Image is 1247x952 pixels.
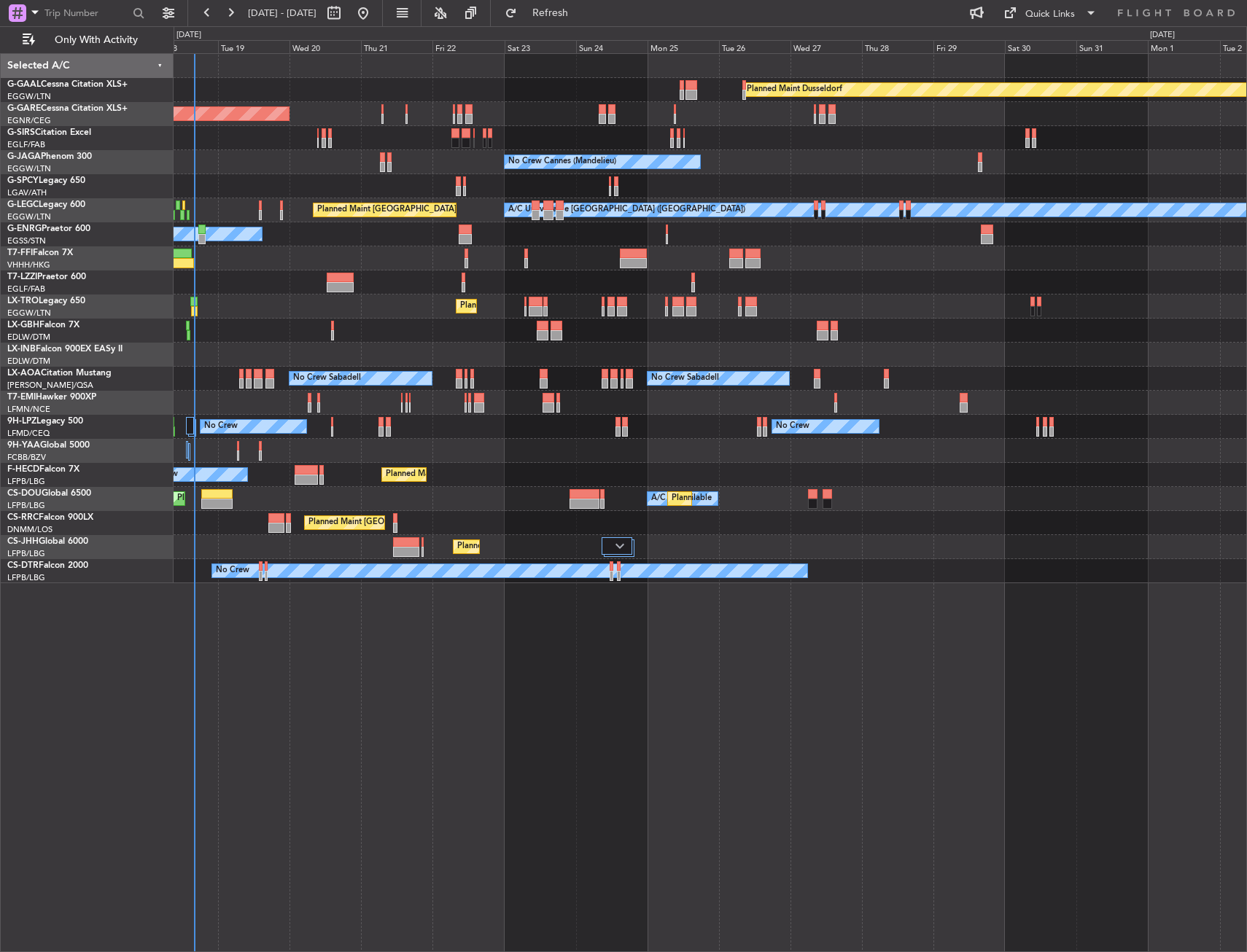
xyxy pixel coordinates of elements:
[147,40,218,53] div: Mon 18
[7,369,41,378] span: LX-AOA
[460,295,690,317] div: Planned Maint [GEOGRAPHIC_DATA] ([GEOGRAPHIC_DATA])
[7,548,45,559] a: LFPB/LBG
[7,417,83,426] a: 9H-LPZLegacy 500
[651,488,712,510] div: A/C Unavailable
[7,524,53,535] a: DNMM/LOS
[576,40,648,53] div: Sun 24
[216,560,249,582] div: No Crew
[7,404,50,415] a: LFMN/NCE
[7,321,39,329] span: LX-GBH
[7,476,45,487] a: LFPB/LBG
[38,35,154,45] span: Only With Activity
[7,152,41,161] span: G-JAGA
[7,321,79,329] a: LX-GBHFalcon 7X
[776,415,809,437] div: No Crew
[293,367,361,389] div: No Crew Sabadell
[7,572,45,583] a: LFPB/LBG
[7,104,128,113] a: G-GARECessna Citation XLS+
[7,441,40,450] span: 9H-YAA
[7,465,79,474] a: F-HECDFalcon 7X
[7,561,88,570] a: CS-DTRFalcon 2000
[790,40,862,53] div: Wed 27
[1076,40,1148,53] div: Sun 31
[386,464,615,485] div: Planned Maint [GEOGRAPHIC_DATA] ([GEOGRAPHIC_DATA])
[7,308,51,319] a: EGGW/LTN
[7,417,36,426] span: 9H-LPZ
[7,489,42,498] span: CS-DOU
[7,225,90,233] a: G-ENRGPraetor 600
[7,211,51,222] a: EGGW/LTN
[7,235,46,246] a: EGSS/STN
[1148,40,1219,53] div: Mon 1
[7,80,41,89] span: G-GAAL
[7,128,35,137] span: G-SIRS
[719,40,790,53] div: Tue 26
[218,40,290,53] div: Tue 19
[7,200,85,209] a: G-LEGCLegacy 600
[862,40,933,53] div: Thu 28
[648,40,719,53] div: Mon 25
[204,415,238,437] div: No Crew
[7,428,50,439] a: LFMD/CEQ
[7,537,39,546] span: CS-JHH
[7,297,39,305] span: LX-TRO
[7,139,45,150] a: EGLF/FAB
[457,536,687,558] div: Planned Maint [GEOGRAPHIC_DATA] ([GEOGRAPHIC_DATA])
[308,512,538,534] div: Planned Maint [GEOGRAPHIC_DATA] ([GEOGRAPHIC_DATA])
[7,225,42,233] span: G-ENRG
[7,537,88,546] a: CS-JHHGlobal 6000
[672,488,901,510] div: Planned Maint [GEOGRAPHIC_DATA] ([GEOGRAPHIC_DATA])
[7,561,39,570] span: CS-DTR
[7,249,73,257] a: T7-FFIFalcon 7X
[7,176,85,185] a: G-SPCYLegacy 650
[498,1,586,25] button: Refresh
[7,284,45,294] a: EGLF/FAB
[933,40,1005,53] div: Fri 29
[505,40,576,53] div: Sat 23
[7,80,128,89] a: G-GAALCessna Citation XLS+
[1005,40,1076,53] div: Sat 30
[508,151,616,173] div: No Crew Cannes (Mandelieu)
[7,187,47,198] a: LGAV/ATH
[7,356,50,367] a: EDLW/DTM
[361,40,432,53] div: Thu 21
[317,199,547,221] div: Planned Maint [GEOGRAPHIC_DATA] ([GEOGRAPHIC_DATA])
[7,91,51,102] a: EGGW/LTN
[7,249,33,257] span: T7-FFI
[7,489,91,498] a: CS-DOUGlobal 6500
[7,513,93,522] a: CS-RRCFalcon 900LX
[44,2,128,24] input: Trip Number
[290,40,361,53] div: Wed 20
[7,380,93,391] a: [PERSON_NAME]/QSA
[7,369,112,378] a: LX-AOACitation Mustang
[7,513,39,522] span: CS-RRC
[7,393,36,402] span: T7-EMI
[520,8,581,18] span: Refresh
[7,128,91,137] a: G-SIRSCitation Excel
[7,345,123,354] a: LX-INBFalcon 900EX EASy II
[7,104,41,113] span: G-GARE
[651,367,719,389] div: No Crew Sabadell
[7,332,50,343] a: EDLW/DTM
[7,441,90,450] a: 9H-YAAGlobal 5000
[7,297,85,305] a: LX-TROLegacy 650
[1150,29,1175,42] div: [DATE]
[7,345,36,354] span: LX-INB
[1025,7,1075,22] div: Quick Links
[996,1,1104,25] button: Quick Links
[7,500,45,511] a: LFPB/LBG
[177,488,407,510] div: Planned Maint [GEOGRAPHIC_DATA] ([GEOGRAPHIC_DATA])
[7,176,39,185] span: G-SPCY
[7,273,86,281] a: T7-LZZIPraetor 600
[7,452,46,463] a: FCBB/BZV
[7,152,92,161] a: G-JAGAPhenom 300
[7,260,50,270] a: VHHH/HKG
[508,199,745,221] div: A/C Unavailable [GEOGRAPHIC_DATA] ([GEOGRAPHIC_DATA])
[7,273,37,281] span: T7-LZZI
[432,40,504,53] div: Fri 22
[7,465,39,474] span: F-HECD
[7,115,51,126] a: EGNR/CEG
[747,79,842,101] div: Planned Maint Dusseldorf
[7,393,96,402] a: T7-EMIHawker 900XP
[7,163,51,174] a: EGGW/LTN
